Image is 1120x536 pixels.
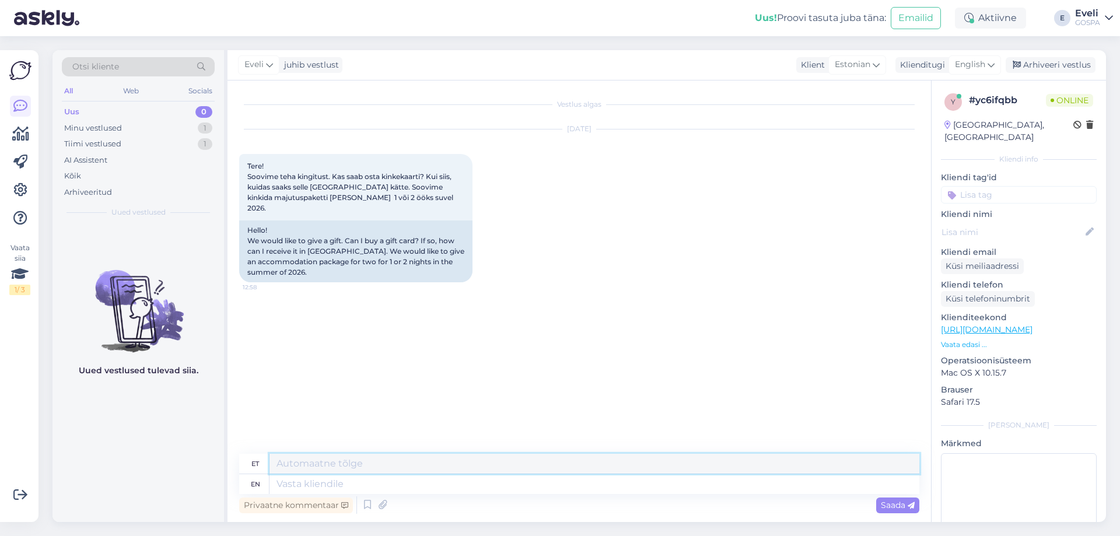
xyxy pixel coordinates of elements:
div: Küsi telefoninumbrit [941,291,1035,307]
div: Proovi tasuta juba täna: [755,11,886,25]
img: No chats [52,249,224,354]
span: Eveli [244,58,264,71]
span: Otsi kliente [72,61,119,73]
p: Operatsioonisüsteem [941,355,1097,367]
span: Tere! Soovime teha kingitust. Kas saab osta kinkekaarti? Kui siis, kuidas saaks selle [GEOGRAPHIC... [247,162,455,212]
div: [PERSON_NAME] [941,420,1097,430]
div: Socials [186,83,215,99]
img: Askly Logo [9,59,32,82]
span: Saada [881,500,915,510]
div: Klienditugi [895,59,945,71]
b: Uus! [755,12,777,23]
div: AI Assistent [64,155,107,166]
div: All [62,83,75,99]
span: Online [1046,94,1093,107]
div: Web [121,83,141,99]
div: Kliendi info [941,154,1097,164]
div: Vestlus algas [239,99,919,110]
div: 1 [198,138,212,150]
div: et [251,454,259,474]
div: Arhiveeri vestlus [1006,57,1095,73]
input: Lisa nimi [942,226,1083,239]
div: Kõik [64,170,81,182]
div: Tiimi vestlused [64,138,121,150]
p: Kliendi tag'id [941,171,1097,184]
div: E [1054,10,1070,26]
div: Hello! We would like to give a gift. Can I buy a gift card? If so, how can I receive it in [GEOGR... [239,220,473,282]
div: Vaata siia [9,243,30,295]
div: Arhiveeritud [64,187,112,198]
p: Kliendi email [941,246,1097,258]
div: en [251,474,260,494]
span: y [951,97,956,106]
button: Emailid [891,7,941,29]
span: 12:58 [243,283,286,292]
div: 0 [195,106,212,118]
p: Mac OS X 10.15.7 [941,367,1097,379]
div: Klient [796,59,825,71]
div: Uus [64,106,79,118]
p: Kliendi nimi [941,208,1097,220]
div: Privaatne kommentaar [239,498,353,513]
p: Märkmed [941,437,1097,450]
div: # yc6ifqbb [969,93,1046,107]
div: [DATE] [239,124,919,134]
p: Klienditeekond [941,311,1097,324]
a: [URL][DOMAIN_NAME] [941,324,1032,335]
p: Uued vestlused tulevad siia. [79,365,198,377]
p: Brauser [941,384,1097,396]
a: EveliGOSPA [1075,9,1113,27]
input: Lisa tag [941,186,1097,204]
div: juhib vestlust [279,59,339,71]
div: Aktiivne [955,8,1026,29]
div: GOSPA [1075,18,1100,27]
div: 1 / 3 [9,285,30,295]
div: 1 [198,122,212,134]
div: Minu vestlused [64,122,122,134]
p: Vaata edasi ... [941,339,1097,350]
p: Safari 17.5 [941,396,1097,408]
div: Eveli [1075,9,1100,18]
span: Uued vestlused [111,207,166,218]
p: Kliendi telefon [941,279,1097,291]
span: English [955,58,985,71]
div: [GEOGRAPHIC_DATA], [GEOGRAPHIC_DATA] [944,119,1073,143]
span: Estonian [835,58,870,71]
div: Küsi meiliaadressi [941,258,1024,274]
